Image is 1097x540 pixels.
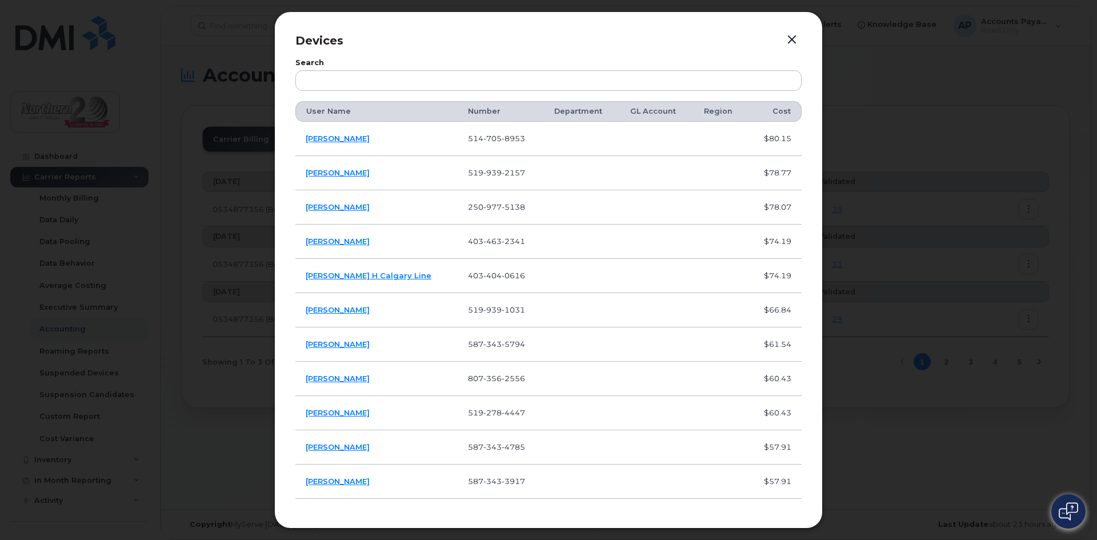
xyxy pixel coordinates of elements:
[306,202,370,211] a: [PERSON_NAME]
[502,202,525,211] span: 5138
[748,259,802,293] td: $74.19
[468,168,525,177] span: 519
[748,225,802,259] td: $74.19
[502,237,525,246] span: 2341
[748,327,802,362] td: $61.54
[748,156,802,190] td: $78.77
[502,305,525,314] span: 1031
[483,305,502,314] span: 939
[468,271,525,280] span: 403
[306,271,431,280] a: [PERSON_NAME] H Calgary Line
[483,202,502,211] span: 977
[306,168,370,177] a: [PERSON_NAME]
[468,237,525,246] span: 403
[306,305,370,314] a: [PERSON_NAME]
[748,293,802,327] td: $66.84
[1059,502,1078,521] img: Open chat
[483,271,502,280] span: 404
[748,190,802,225] td: $78.07
[502,271,525,280] span: 0616
[468,305,525,314] span: 519
[502,168,525,177] span: 2157
[483,168,502,177] span: 939
[483,237,502,246] span: 463
[468,202,525,211] span: 250
[306,237,370,246] a: [PERSON_NAME]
